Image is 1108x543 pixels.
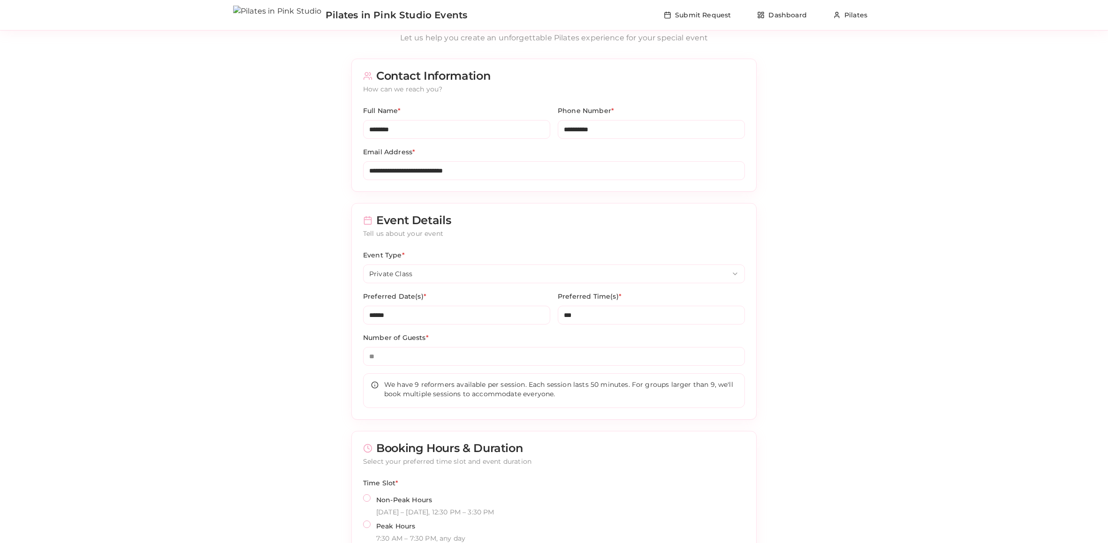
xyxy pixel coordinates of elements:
[376,522,416,530] label: Peak Hours
[558,106,614,115] label: Phone Number
[351,32,757,44] p: Let us help you create an unforgettable Pilates experience for your special event
[750,6,814,24] button: Dashboard
[363,251,405,259] label: Event Type
[376,534,465,543] p: 7:30 AM – 7:30 PM, any day
[363,333,429,342] label: Number of Guests
[363,443,745,454] div: Booking Hours & Duration
[656,6,738,24] button: Submit Request
[826,6,875,24] button: Pilates
[376,507,494,517] p: [DATE] – [DATE], 12:30 PM – 3:30 PM
[326,8,468,22] span: Pilates in Pink Studio Events
[233,6,322,24] img: Pilates in Pink Studio
[363,457,745,466] div: Select your preferred time slot and event duration
[558,292,622,301] label: Preferred Time(s)
[363,106,401,115] label: Full Name
[376,496,432,504] label: Non-Peak Hours
[363,70,745,82] div: Contact Information
[363,84,745,94] div: How can we reach you?
[371,380,737,399] div: We have 9 reformers available per session. Each session lasts 50 minutes. For groups larger than ...
[363,479,399,487] label: Time Slot
[363,148,415,156] label: Email Address
[363,229,745,238] div: Tell us about your event
[363,215,745,226] div: Event Details
[363,292,426,301] label: Preferred Date(s)
[233,6,467,24] a: Pilates in Pink Studio Events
